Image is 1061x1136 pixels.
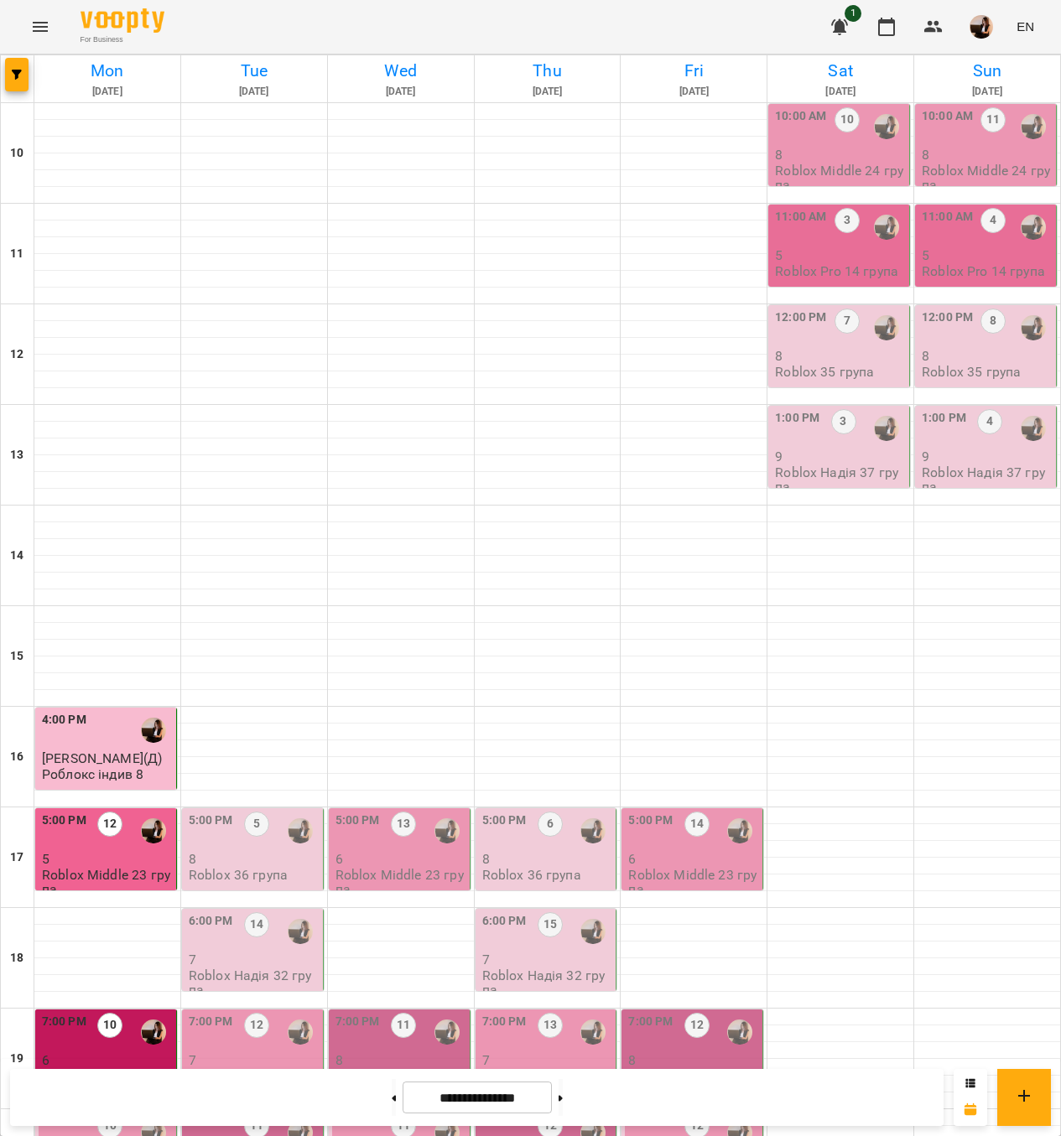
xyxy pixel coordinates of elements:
label: 12:00 PM [775,309,826,327]
p: Roblox 35 група [922,365,1021,379]
label: 11 [980,107,1006,132]
label: 4:00 PM [42,711,86,729]
h6: [DATE] [330,84,471,100]
p: 8 [628,1053,759,1067]
label: 8 [980,309,1006,334]
label: 7:00 PM [42,1013,86,1031]
label: 14 [684,812,710,837]
label: 11:00 AM [922,208,973,226]
label: 10 [835,107,860,132]
p: 9 [775,449,906,464]
label: 1:00 PM [922,409,966,428]
div: Надія Шрай [580,919,606,944]
img: Надія Шрай [288,818,313,843]
h6: Sun [917,58,1058,84]
p: Roblox Middle 24 група [775,163,906,193]
p: 6 [628,852,759,866]
img: Надія Шрай [874,315,899,340]
label: 7:00 PM [335,1013,380,1031]
h6: [DATE] [623,84,764,100]
div: Надія Шрай [141,1019,166,1045]
label: 7:00 PM [189,1013,233,1031]
p: 7 [482,952,613,967]
h6: 11 [10,245,23,263]
p: Roblox Middle 24 група [922,163,1053,193]
label: 13 [391,812,416,837]
button: EN [1010,11,1041,42]
button: Menu [20,7,60,47]
span: [PERSON_NAME](Д) [42,750,162,766]
p: Roblox Middle 23 група [628,868,759,897]
label: 6:00 PM [482,912,527,931]
img: Надія Шрай [434,1019,460,1045]
img: Надія Шрай [1021,215,1046,240]
label: 5:00 PM [42,812,86,830]
p: 5 [42,852,173,866]
img: Надія Шрай [141,718,166,743]
img: Надія Шрай [874,215,899,240]
label: 5:00 PM [189,812,233,830]
div: Надія Шрай [580,1019,606,1045]
span: EN [1017,18,1034,35]
h6: [DATE] [917,84,1058,100]
p: 8 [335,1053,466,1067]
h6: 12 [10,345,23,364]
label: 14 [244,912,269,937]
p: Roblox Middle 23 група [42,868,173,897]
span: 1 [845,5,861,22]
img: Надія Шрай [288,919,313,944]
p: Роблокс індив 8 [42,767,143,781]
img: Надія Шрай [1021,114,1046,139]
h6: Fri [623,58,764,84]
img: f1c8304d7b699b11ef2dd1d838014dff.jpg [970,15,993,39]
label: 12 [97,812,122,837]
label: 5 [244,812,269,837]
label: 5:00 PM [482,812,527,830]
h6: [DATE] [477,84,618,100]
p: 8 [482,852,613,866]
h6: 18 [10,949,23,967]
label: 4 [980,208,1006,233]
div: Надія Шрай [288,1019,313,1045]
h6: 15 [10,647,23,666]
label: 7 [835,309,860,334]
img: Надія Шрай [874,416,899,441]
h6: 13 [10,446,23,464]
h6: Tue [184,58,325,84]
p: 5 [922,248,1053,262]
label: 12 [244,1013,269,1038]
label: 12:00 PM [922,309,973,327]
h6: 19 [10,1050,23,1068]
label: 15 [538,912,563,937]
p: Roblox Надія 32 група [189,968,320,998]
label: 5:00 PM [335,812,380,830]
label: 3 [835,208,860,233]
label: 13 [538,1013,563,1038]
label: 11 [391,1013,416,1038]
label: 10 [97,1013,122,1038]
img: Надія Шрай [434,818,460,843]
p: 6 [42,1053,173,1067]
p: 8 [922,148,1053,162]
h6: [DATE] [770,84,911,100]
div: Надія Шрай [1021,315,1046,340]
label: 5:00 PM [628,812,673,830]
label: 4 [977,409,1002,434]
div: Надія Шрай [141,818,166,843]
p: 7 [482,1053,613,1067]
img: Voopty Logo [81,8,164,33]
h6: [DATE] [184,84,325,100]
p: Roblox 36 група [482,868,581,882]
p: Roblox 36 група [189,868,288,882]
img: Надія Шрай [727,1019,752,1045]
h6: Wed [330,58,471,84]
img: Надія Шрай [727,818,752,843]
h6: 10 [10,144,23,163]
